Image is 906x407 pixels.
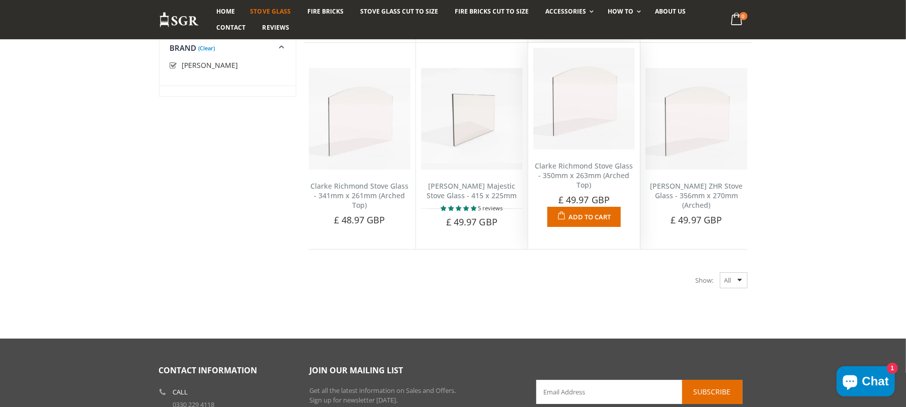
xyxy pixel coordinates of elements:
span: Home [217,7,235,16]
a: Reviews [255,20,297,36]
a: [PERSON_NAME] Majestic Stove Glass - 415 x 225mm [427,181,517,200]
a: About us [648,4,694,20]
span: [PERSON_NAME] [182,60,238,70]
span: Stove Glass Cut To Size [360,7,438,16]
img: Clarke ZHR 356 x 270 Arched Stove Glass [645,68,747,170]
b: Call [173,389,188,395]
span: Fire Bricks [307,7,344,16]
a: Clarke Richmond Stove Glass - 350mm x 263mm (Arched Top) [535,161,633,190]
a: Clarke Richmond Stove Glass - 341mm x 261mm (Arched Top) [310,181,408,210]
inbox-online-store-chat: Shopify online store chat [834,366,898,399]
span: Join our mailing list [310,365,403,376]
a: Fire Bricks Cut To Size [447,4,536,20]
img: Clarke Richmond stove glass with an arched top [533,48,635,149]
img: Stove Glass Replacement [159,12,199,28]
span: Reviews [263,23,289,32]
span: £ 49.97 GBP [446,216,498,228]
a: (Clear) [199,47,215,49]
span: How To [608,7,634,16]
a: How To [601,4,646,20]
span: £ 48.97 GBP [334,214,385,226]
span: About us [655,7,686,16]
span: Add to Cart [568,212,611,221]
span: Accessories [545,7,586,16]
button: Subscribe [682,380,743,404]
span: 5 reviews [478,204,503,212]
a: Fire Bricks [300,4,351,20]
a: Stove Glass [243,4,298,20]
p: Get all the latest information on Sales and Offers. Sign up for newsletter [DATE]. [310,386,521,405]
span: Show: [696,272,714,288]
span: Fire Bricks Cut To Size [455,7,529,16]
span: Contact [217,23,246,32]
img: Clarke Richmond stove glass with an arched top [309,68,410,170]
a: Accessories [538,4,599,20]
a: [PERSON_NAME] ZHR Stove Glass - 356mm x 270mm (Arched) [650,181,743,210]
img: Clarke Majestic Stove Glass [421,68,523,170]
span: Stove Glass [251,7,291,16]
span: Brand [170,43,197,53]
a: Stove Glass Cut To Size [353,4,446,20]
a: 0 [726,10,747,30]
span: Contact Information [159,365,258,376]
span: 5.00 stars [441,204,478,212]
span: £ 49.97 GBP [671,214,722,226]
a: Contact [209,20,254,36]
a: Home [209,4,243,20]
input: Email Address [536,380,743,404]
span: 0 [739,12,748,20]
button: Add to Cart [547,207,620,227]
span: £ 49.97 GBP [558,194,610,206]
